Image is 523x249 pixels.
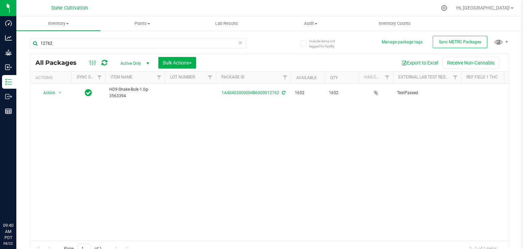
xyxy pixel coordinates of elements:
[163,60,192,65] span: Bulk Actions
[221,75,244,79] a: Package ID
[359,72,393,84] th: Has COA
[269,20,352,27] span: Audit
[238,38,243,47] span: Clear
[309,39,343,49] span: Include items not tagged for facility
[154,72,165,83] a: Filter
[16,16,100,31] a: Inventory
[295,90,321,96] span: 1652
[101,20,184,27] span: Plants
[439,40,481,44] span: Sync METRC Packages
[170,75,195,79] a: Lot Number
[111,75,132,79] a: Item Name
[94,72,105,83] a: Filter
[77,75,103,79] a: Sync Status
[222,90,279,95] a: 1A40403000004B6000012762
[85,88,92,98] span: In Sync
[269,16,353,31] a: Audit
[5,64,12,71] inline-svg: Inbound
[433,36,487,48] button: Sync METRC Packages
[185,16,269,31] a: Lab Results
[3,222,13,241] p: 09:40 AM PDT
[456,5,510,11] span: Hi, [GEOGRAPHIC_DATA]!
[466,75,498,79] a: Ref Field 1 THC
[206,20,247,27] span: Lab Results
[5,20,12,27] inline-svg: Dashboard
[280,72,291,83] a: Filter
[397,57,443,69] button: Export to Excel
[100,16,185,31] a: Plants
[205,72,216,83] a: Filter
[450,72,461,83] a: Filter
[353,16,437,31] a: Inventory Counts
[7,194,27,215] iframe: Resource center
[296,75,317,80] a: Available
[5,93,12,100] inline-svg: Outbound
[109,86,161,99] span: HD9-Shake-Bulk-1.0g-3563394
[281,90,285,95] span: Sync from Compliance System
[329,90,355,96] span: 1652
[16,20,100,27] span: Inventory
[369,20,420,27] span: Inventory Counts
[5,34,12,41] inline-svg: Analytics
[5,49,12,56] inline-svg: Grow
[330,75,338,80] a: Qty
[30,38,246,48] input: Search Package ID, Item Name, SKU, Lot or Part Number...
[51,5,88,11] span: Dune Cultivation
[35,59,83,67] span: All Packages
[382,72,393,83] a: Filter
[35,75,68,80] div: Actions
[5,108,12,115] inline-svg: Reports
[158,57,196,69] button: Bulk Actions
[5,78,12,85] inline-svg: Inventory
[397,90,457,96] span: TestPassed
[56,88,64,98] span: select
[37,88,56,98] span: Action
[440,5,448,11] div: Manage settings
[443,57,499,69] button: Receive Non-Cannabis
[3,241,13,246] p: 08/22
[398,75,452,79] a: External Lab Test Result
[382,39,423,45] button: Manage package tags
